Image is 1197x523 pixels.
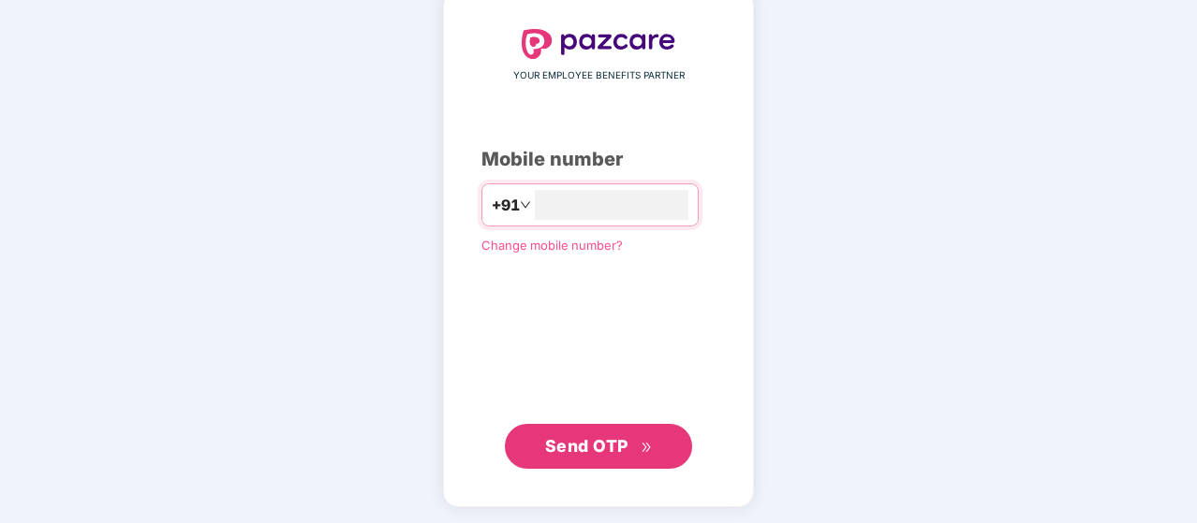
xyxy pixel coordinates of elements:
[522,29,675,59] img: logo
[641,442,653,454] span: double-right
[492,194,520,217] span: +91
[520,199,531,211] span: down
[513,68,685,83] span: YOUR EMPLOYEE BENEFITS PARTNER
[481,238,623,253] a: Change mobile number?
[545,436,628,456] span: Send OTP
[505,424,692,469] button: Send OTPdouble-right
[481,145,716,174] div: Mobile number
